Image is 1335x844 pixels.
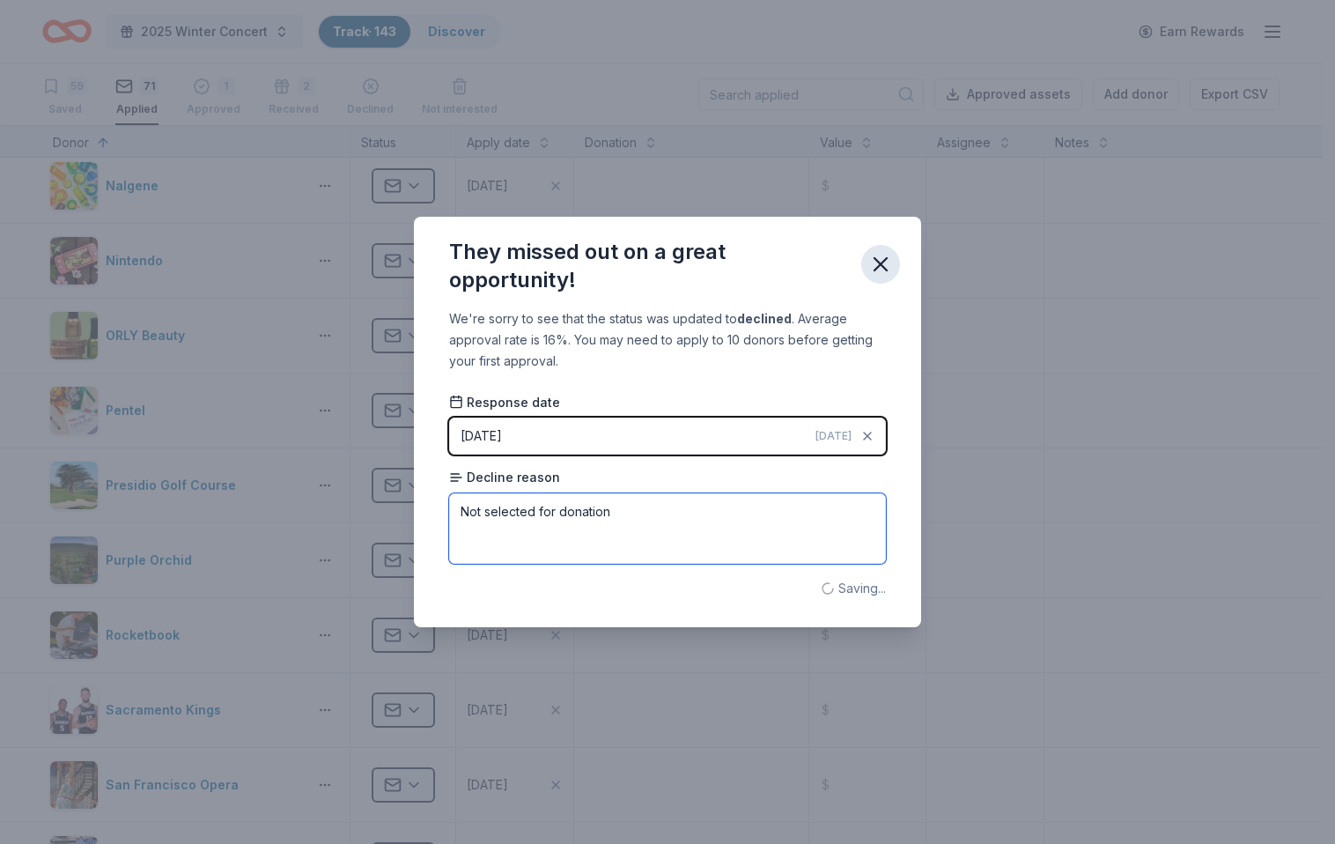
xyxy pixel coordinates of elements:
span: Response date [449,394,560,411]
b: declined [737,311,792,326]
span: [DATE] [815,429,852,443]
div: [DATE] [461,426,502,447]
button: [DATE][DATE] [449,418,886,455]
span: Decline reason [449,469,560,486]
div: They missed out on a great opportunity! [449,238,847,294]
textarea: Not selected for donation [449,493,886,564]
div: We're sorry to see that the status was updated to . Average approval rate is 16%. You may need to... [449,308,886,372]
